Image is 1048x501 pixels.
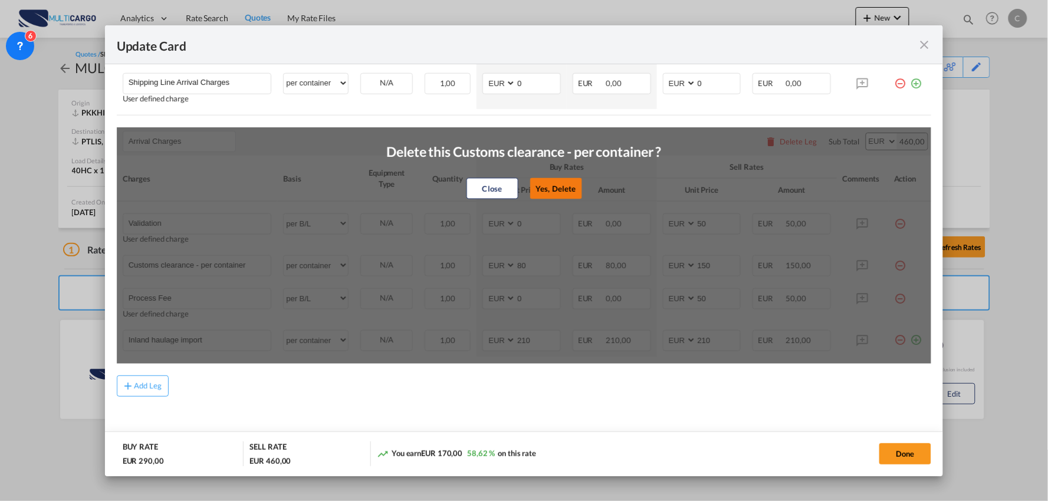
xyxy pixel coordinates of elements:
div: EUR 290,00 [123,456,164,466]
span: 1,00 [440,78,456,88]
input: 0 [697,74,741,91]
input: 0 [516,74,560,91]
button: Yes, Delete [530,178,582,199]
span: EUR [758,78,784,88]
div: N/A [361,74,412,92]
span: 58,62 % [467,449,495,458]
div: User defined charge [123,94,272,103]
input: Charge Name [129,74,271,91]
md-dialog: Update Card Port ... [105,25,944,476]
span: 0,00 [606,78,622,88]
span: EUR [578,78,605,88]
md-icon: icon-close fg-AAA8AD m-0 pointer [917,38,931,52]
select: per container [284,74,348,93]
div: You earn on this rate [377,448,536,460]
md-icon: icon-minus-circle-outline red-400-fg [894,73,906,85]
div: Add Leg [134,383,162,390]
span: EUR 170,00 [421,449,462,458]
p: Delete this Customs clearance - per container ? [386,142,661,161]
div: BUY RATE [123,441,158,455]
md-icon: icon-plus md-link-fg s20 [122,380,134,392]
md-icon: icon-plus-circle-outline green-400-fg [910,73,922,85]
div: Update Card [117,37,918,52]
md-icon: icon-trending-up [377,448,389,460]
button: Done [879,443,931,464]
button: Add Leg [117,375,169,397]
md-input-container: Shipping Line Arrival Charges [123,74,271,91]
div: SELL RATE [249,441,286,455]
div: EUR 460,00 [249,456,291,466]
span: 0,00 [786,78,802,88]
button: Close [466,178,518,199]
